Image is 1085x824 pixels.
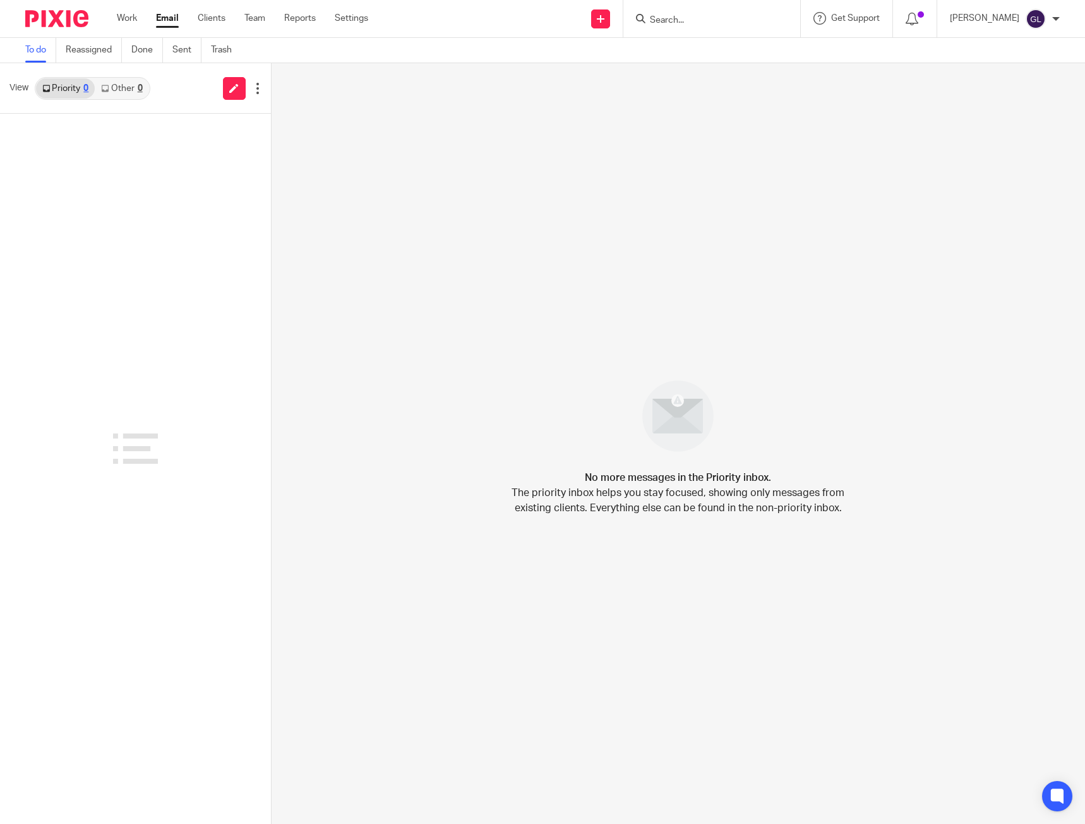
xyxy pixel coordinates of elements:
[831,14,880,23] span: Get Support
[284,12,316,25] a: Reports
[335,12,368,25] a: Settings
[95,78,148,99] a: Other0
[117,12,137,25] a: Work
[25,10,88,27] img: Pixie
[511,485,846,516] p: The priority inbox helps you stay focused, showing only messages from existing clients. Everythin...
[66,38,122,63] a: Reassigned
[172,38,201,63] a: Sent
[25,38,56,63] a: To do
[649,15,762,27] input: Search
[198,12,225,25] a: Clients
[244,12,265,25] a: Team
[1026,9,1046,29] img: svg%3E
[138,84,143,93] div: 0
[585,470,771,485] h4: No more messages in the Priority inbox.
[83,84,88,93] div: 0
[211,38,241,63] a: Trash
[156,12,179,25] a: Email
[36,78,95,99] a: Priority0
[634,372,722,460] img: image
[131,38,163,63] a: Done
[9,82,28,95] span: View
[950,12,1019,25] p: [PERSON_NAME]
